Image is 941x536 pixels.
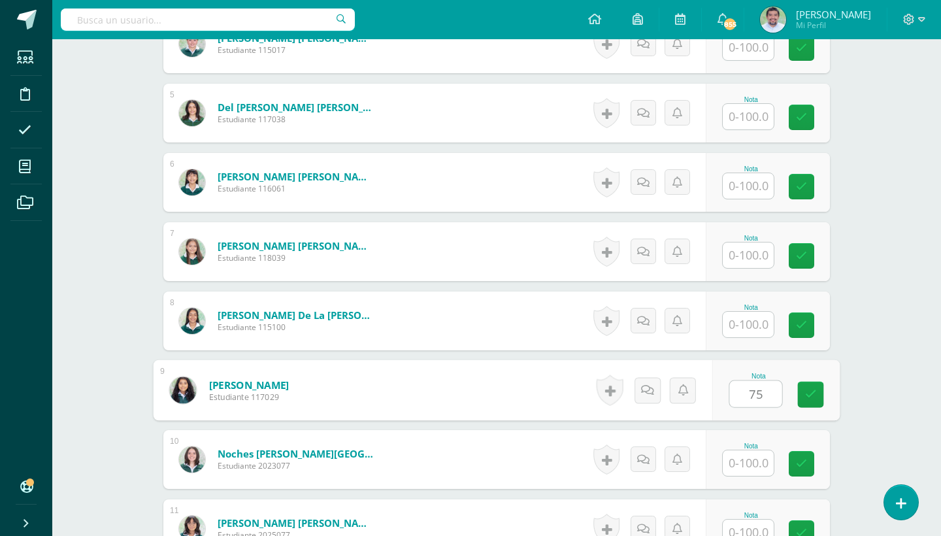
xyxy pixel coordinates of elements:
div: Nota [729,373,789,380]
span: Estudiante 115100 [218,322,374,333]
img: be577f796cacd2fac92512d18923a548.png [179,308,205,334]
a: [PERSON_NAME] De La [PERSON_NAME] [PERSON_NAME] [218,309,374,322]
span: Estudiante 2023077 [218,460,374,471]
span: Estudiante 116061 [218,183,374,194]
img: 981b30d0db7cedbe81d0806b3223499b.png [179,169,205,195]
input: 0-100.0 [723,243,774,268]
input: 0-100.0 [723,104,774,129]
img: f80adf85d64e295c3607742a5ce69bdd.png [169,377,196,403]
img: cf122310391f7a928a40645edd7e1f45.png [179,446,205,473]
img: 8512c19bb1a7e343054284e08b85158d.png [760,7,786,33]
span: Estudiante 118039 [218,252,374,263]
a: [PERSON_NAME] [PERSON_NAME] [218,170,374,183]
a: [PERSON_NAME] [PERSON_NAME] [218,516,374,529]
input: 0-100.0 [723,35,774,60]
input: 0-100.0 [723,450,774,476]
a: del [PERSON_NAME] [PERSON_NAME] [218,101,374,114]
a: [PERSON_NAME] [209,378,289,392]
div: Nota [722,165,780,173]
img: 2ceeeeeac689e679d6fe2c120338d5c2.png [179,239,205,265]
a: [PERSON_NAME] [PERSON_NAME] [218,239,374,252]
span: Estudiante 115017 [218,44,374,56]
input: 0-100.0 [730,381,782,407]
span: Estudiante 117029 [209,392,289,403]
div: Nota [722,512,780,519]
input: 0-100.0 [723,173,774,199]
span: [PERSON_NAME] [796,8,871,21]
input: Busca un usuario... [61,8,355,31]
img: 75ed5b39407dee37589b70a12347b295.png [179,100,205,126]
span: Estudiante 117038 [218,114,374,125]
span: 855 [723,17,737,31]
span: Mi Perfil [796,20,871,31]
div: Nota [722,443,780,450]
input: 0-100.0 [723,312,774,337]
div: Nota [722,235,780,242]
div: Nota [722,96,780,103]
div: Nota [722,304,780,311]
a: Noches [PERSON_NAME][GEOGRAPHIC_DATA] [218,447,374,460]
img: 64307a1dd9282e061bf43283a80d364e.png [179,31,205,57]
